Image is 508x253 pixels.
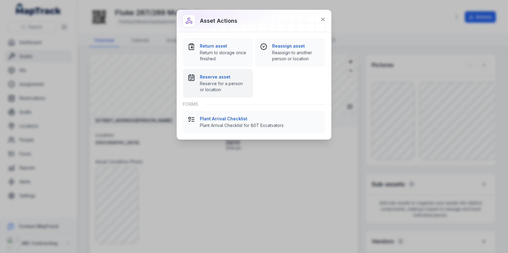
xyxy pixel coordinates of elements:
[255,38,325,67] button: Reassign assetReassign to another person or location
[200,116,320,122] strong: Plant Arrival Checklist
[200,122,320,128] span: Plant Arrival Checklist for 80T Excatvators
[183,111,325,133] button: Plant Arrival ChecklistPlant Arrival Checklist for 80T Excatvators
[183,98,325,111] div: Forms
[183,38,253,67] button: Return assetReturn to storage once finished
[272,43,320,49] strong: Reassign asset
[272,50,320,62] span: Reassign to another person or location
[200,43,248,49] strong: Return asset
[200,74,248,80] strong: Reserve asset
[200,50,248,62] span: Return to storage once finished
[200,17,237,25] h3: Asset actions
[183,69,253,98] button: Reserve assetReserve for a person or location
[200,81,248,93] span: Reserve for a person or location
